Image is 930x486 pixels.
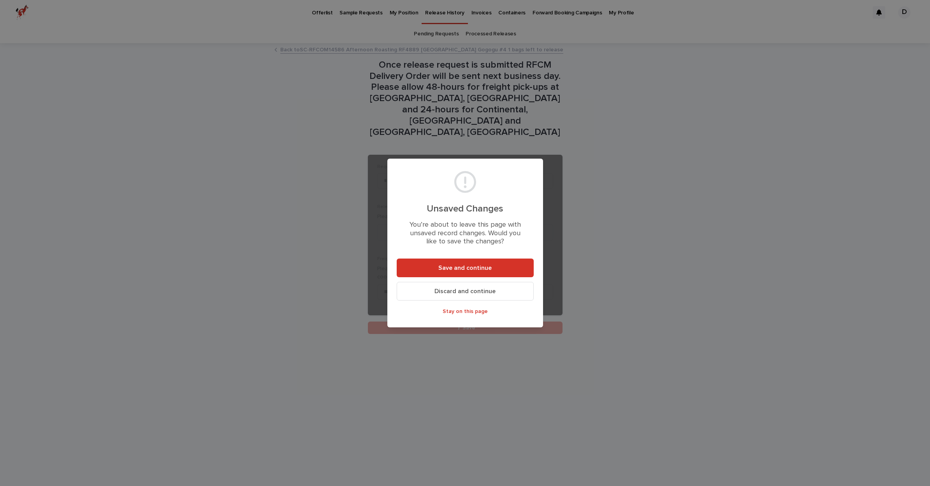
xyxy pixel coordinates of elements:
[397,305,534,318] button: Stay on this page
[397,259,534,277] button: Save and continue
[406,221,524,246] p: You’re about to leave this page with unsaved record changes. Would you like to save the changes?
[406,203,524,215] h2: Unsaved Changes
[434,288,496,294] span: Discard and continue
[443,309,488,314] span: Stay on this page
[397,282,534,301] button: Discard and continue
[438,265,492,271] span: Save and continue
